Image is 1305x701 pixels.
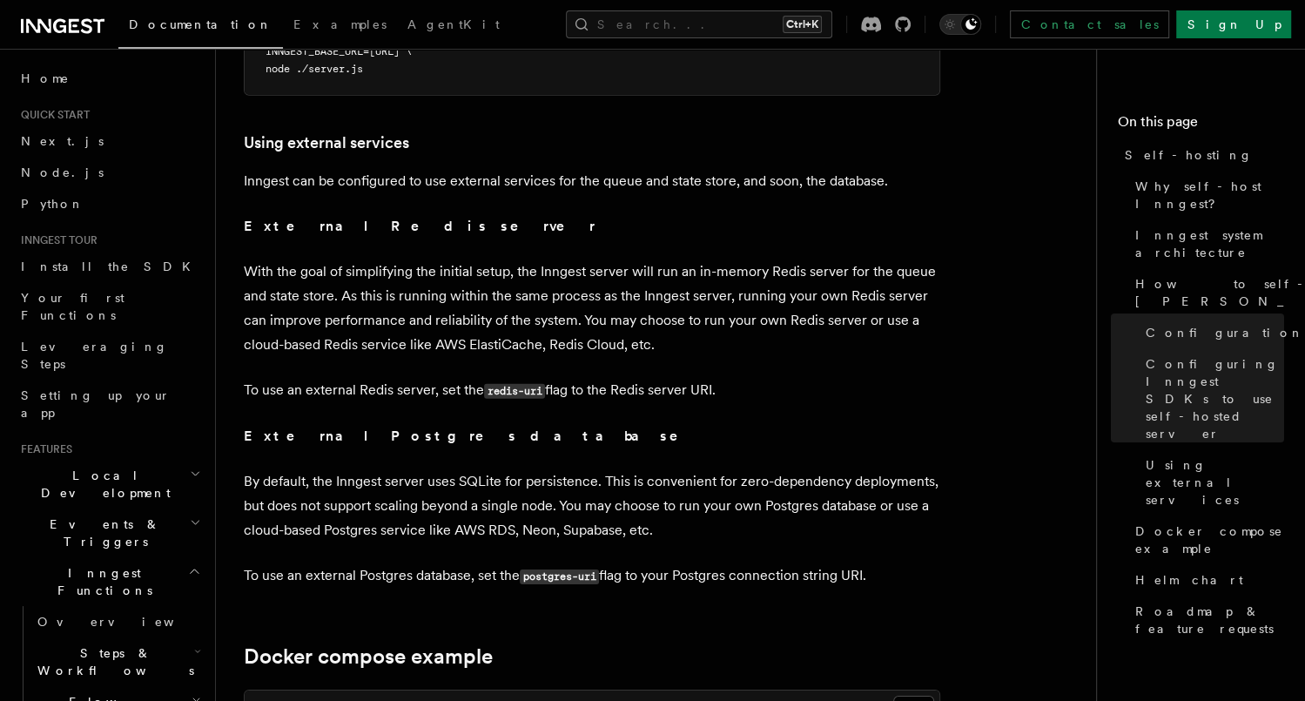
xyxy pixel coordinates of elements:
span: Home [21,70,70,87]
a: Sign Up [1176,10,1291,38]
a: How to self-host [PERSON_NAME] [1128,268,1284,317]
a: Documentation [118,5,283,49]
span: Features [14,442,72,456]
a: Next.js [14,125,205,157]
span: Inngest system architecture [1135,226,1284,261]
span: Docker compose example [1135,522,1284,557]
a: Roadmap & feature requests [1128,596,1284,644]
a: Helm chart [1128,564,1284,596]
kbd: Ctrl+K [783,16,822,33]
button: Steps & Workflows [30,637,205,686]
strong: External Redis server [244,218,595,234]
a: Inngest system architecture [1128,219,1284,268]
a: Self-hosting [1118,139,1284,171]
span: Leveraging Steps [21,340,168,371]
span: Next.js [21,134,104,148]
button: Events & Triggers [14,509,205,557]
a: Your first Functions [14,282,205,331]
button: Toggle dark mode [939,14,981,35]
a: Home [14,63,205,94]
span: Roadmap & feature requests [1135,603,1284,637]
span: Examples [293,17,387,31]
a: Overview [30,606,205,637]
a: Configuration [1139,317,1284,348]
span: Python [21,197,84,211]
code: postgres-uri [520,570,599,584]
a: Python [14,188,205,219]
a: Docker compose example [1128,516,1284,564]
p: To use an external Redis server, set the flag to the Redis server URI. [244,378,940,403]
button: Local Development [14,460,205,509]
span: Local Development [14,467,190,502]
span: Install the SDK [21,260,201,273]
span: INNGEST_BASE_URL=[URL] \ [266,45,412,57]
span: Configuration [1146,324,1304,341]
a: Using external services [1139,449,1284,516]
span: Overview [37,615,217,629]
span: Node.js [21,165,104,179]
span: Helm chart [1135,571,1243,589]
span: Inngest tour [14,233,98,247]
h4: On this page [1118,111,1284,139]
span: Setting up your app [21,388,171,420]
a: Setting up your app [14,380,205,428]
a: Node.js [14,157,205,188]
span: Self-hosting [1125,146,1253,164]
p: To use an external Postgres database, set the flag to your Postgres connection string URI. [244,563,940,589]
span: node ./server.js [266,63,363,75]
button: Search...Ctrl+K [566,10,832,38]
span: Inngest Functions [14,564,188,599]
span: Steps & Workflows [30,644,194,679]
span: Why self-host Inngest? [1135,178,1284,212]
a: Why self-host Inngest? [1128,171,1284,219]
a: Using external services [244,131,409,155]
a: Docker compose example [244,644,493,669]
p: By default, the Inngest server uses SQLite for persistence. This is convenient for zero-dependenc... [244,469,940,543]
a: AgentKit [397,5,510,47]
p: With the goal of simplifying the initial setup, the Inngest server will run an in-memory Redis se... [244,260,940,357]
button: Inngest Functions [14,557,205,606]
a: Contact sales [1010,10,1169,38]
span: Using external services [1146,456,1284,509]
a: Examples [283,5,397,47]
span: AgentKit [407,17,500,31]
a: Install the SDK [14,251,205,282]
span: Configuring Inngest SDKs to use self-hosted server [1146,355,1284,442]
code: redis-uri [484,384,545,399]
span: Your first Functions [21,291,124,322]
span: Documentation [129,17,272,31]
p: Inngest can be configured to use external services for the queue and state store, and soon, the d... [244,169,940,193]
span: Quick start [14,108,90,122]
span: Events & Triggers [14,516,190,550]
a: Configuring Inngest SDKs to use self-hosted server [1139,348,1284,449]
a: Leveraging Steps [14,331,205,380]
strong: External Postgres database [244,428,703,444]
